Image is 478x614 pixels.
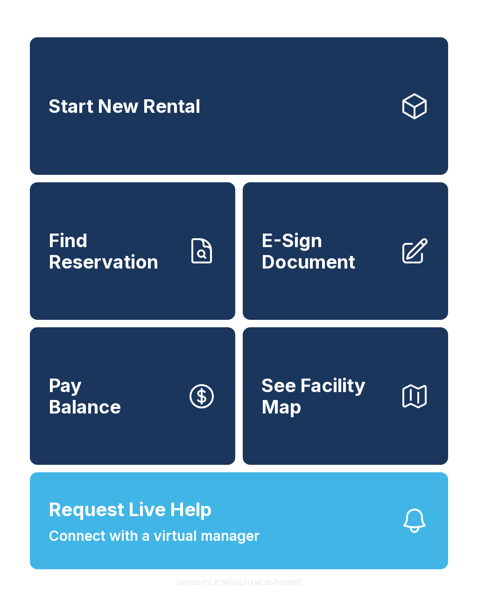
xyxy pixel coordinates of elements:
[49,230,179,272] span: Find Reservation
[30,37,448,175] a: Start New Rental
[261,375,392,417] span: See Facility Map
[261,230,392,272] span: E-Sign Document
[30,327,235,465] a: PayBalance
[49,496,212,524] span: Request Live Help
[30,182,235,320] a: Find Reservation
[30,472,448,569] button: Request Live HelpConnect with a virtual manager
[49,375,121,417] span: Pay Balance
[49,96,200,117] span: Start New Rental
[169,569,309,595] button: VersionPE2CWShLHxwLdo7nhiB05
[243,327,448,465] button: See Facility Map
[49,525,260,546] span: Connect with a virtual manager
[243,182,448,320] a: E-Sign Document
